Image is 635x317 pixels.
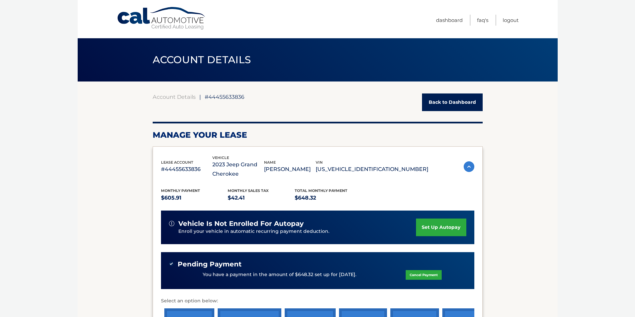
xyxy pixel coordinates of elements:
p: $605.91 [161,193,228,203]
span: vin [316,160,323,165]
h2: Manage Your Lease [153,130,483,140]
p: $42.41 [228,193,295,203]
span: name [264,160,276,165]
p: $648.32 [295,193,362,203]
span: vehicle [212,155,229,160]
p: #44455633836 [161,165,213,174]
p: [US_VEHICLE_IDENTIFICATION_NUMBER] [316,165,428,174]
span: lease account [161,160,193,165]
img: check-green.svg [169,261,174,266]
p: Enroll your vehicle in automatic recurring payment deduction. [178,228,416,235]
a: Back to Dashboard [422,93,483,111]
span: Monthly Payment [161,188,200,193]
a: set up autopay [416,219,466,236]
a: Dashboard [436,15,463,26]
span: Total Monthly Payment [295,188,347,193]
a: Logout [503,15,519,26]
img: accordion-active.svg [464,161,474,172]
p: You have a payment in the amount of $648.32 set up for [DATE]. [203,271,356,278]
a: Account Details [153,93,196,100]
span: Monthly sales Tax [228,188,269,193]
a: FAQ's [477,15,488,26]
a: Cal Automotive [117,7,207,30]
a: Cancel Payment [406,270,442,280]
p: Select an option below: [161,297,474,305]
img: alert-white.svg [169,221,174,226]
p: 2023 Jeep Grand Cherokee [212,160,264,179]
span: ACCOUNT DETAILS [153,54,251,66]
span: Pending Payment [178,260,242,268]
span: vehicle is not enrolled for autopay [178,220,304,228]
span: | [199,93,201,100]
span: #44455633836 [205,93,244,100]
p: [PERSON_NAME] [264,165,316,174]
